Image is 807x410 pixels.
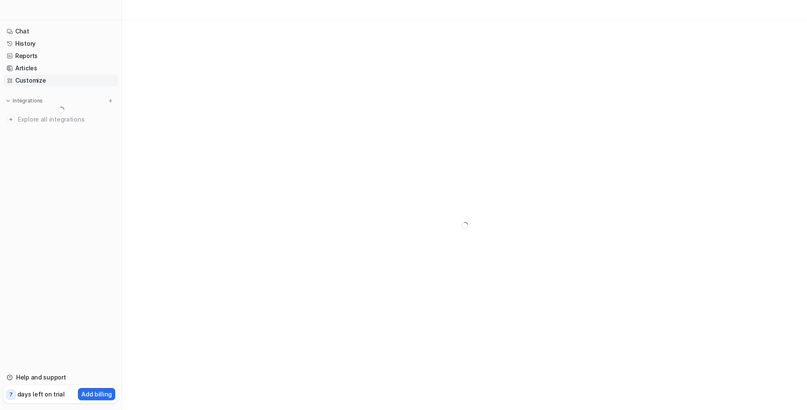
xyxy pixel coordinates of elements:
[5,98,11,104] img: expand menu
[108,98,114,104] img: menu_add.svg
[3,50,118,62] a: Reports
[3,371,118,383] a: Help and support
[3,75,118,86] a: Customize
[18,113,115,126] span: Explore all integrations
[3,25,118,37] a: Chat
[81,390,112,399] p: Add billing
[78,388,115,400] button: Add billing
[3,62,118,74] a: Articles
[3,97,45,105] button: Integrations
[9,391,13,399] p: 7
[7,115,15,124] img: explore all integrations
[3,114,118,125] a: Explore all integrations
[13,97,43,104] p: Integrations
[3,38,118,50] a: History
[17,390,65,399] p: days left on trial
